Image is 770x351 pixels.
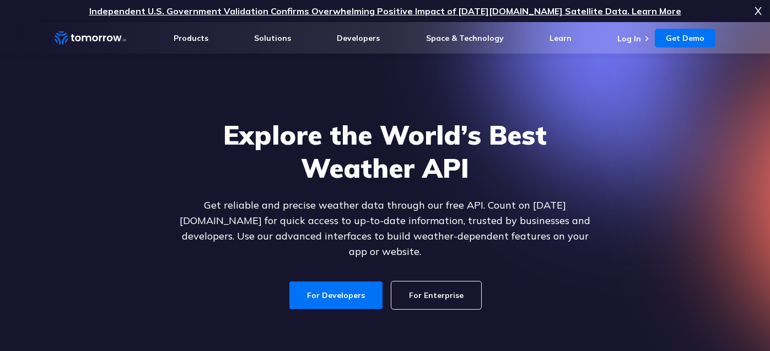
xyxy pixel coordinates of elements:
[617,34,641,44] a: Log In
[391,281,481,309] a: For Enterprise
[337,33,380,43] a: Developers
[55,30,126,46] a: Home link
[254,33,291,43] a: Solutions
[89,6,681,17] a: Independent U.S. Government Validation Confirms Overwhelming Positive Impact of [DATE][DOMAIN_NAM...
[289,281,383,309] a: For Developers
[173,118,598,184] h1: Explore the World’s Best Weather API
[174,33,208,43] a: Products
[173,198,598,259] p: Get reliable and precise weather data through our free API. Count on [DATE][DOMAIN_NAME] for quic...
[550,33,572,43] a: Learn
[426,33,504,43] a: Space & Technology
[655,29,715,47] a: Get Demo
